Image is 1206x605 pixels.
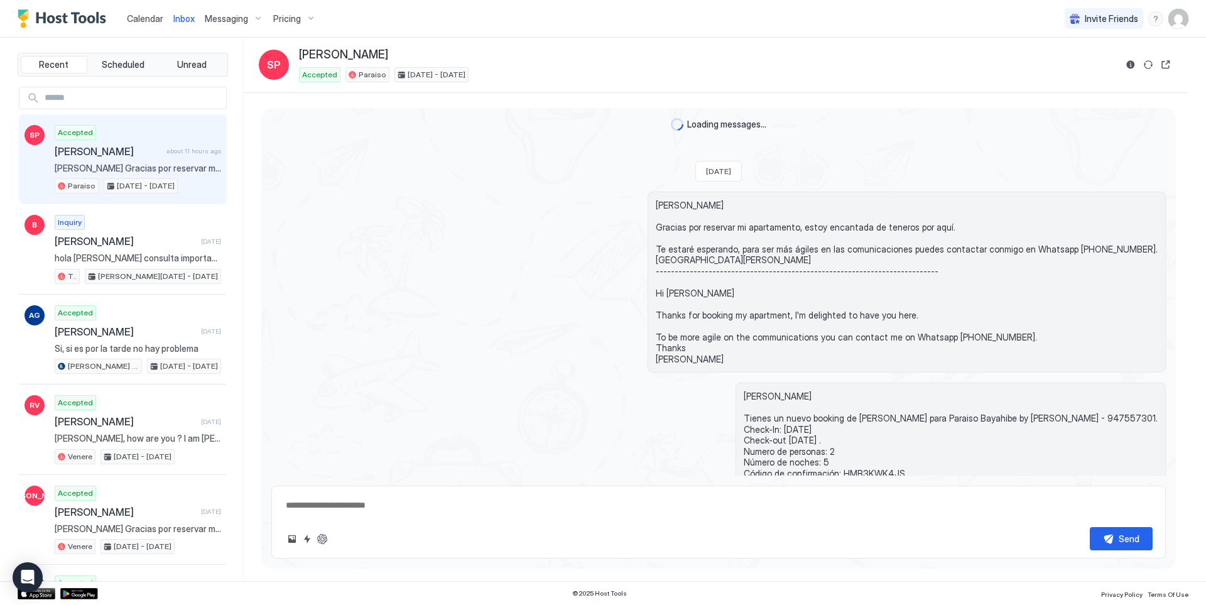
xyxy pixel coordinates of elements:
button: Upload image [285,531,300,547]
span: [PERSON_NAME] [55,325,196,338]
span: [PERSON_NAME] [4,490,66,501]
span: [PERSON_NAME], how are you ? I am [PERSON_NAME] from the [GEOGRAPHIC_DATA] but live now in [PERSO... [55,433,221,444]
span: Loading messages... [687,119,766,130]
span: [DATE] [201,508,221,516]
span: Accepted [58,488,93,499]
span: [PERSON_NAME] [55,506,196,518]
div: loading [671,118,683,131]
span: [PERSON_NAME] Gracias por reservar mi apartamento, estoy encantada de teneros por aquí. Te estaré... [55,523,221,535]
div: Open Intercom Messenger [13,562,43,592]
div: menu [1148,11,1163,26]
span: Paraiso [359,69,386,80]
div: Send [1119,532,1139,545]
span: [DATE] [201,237,221,246]
span: Calendar [127,13,163,24]
a: Google Play Store [60,588,98,599]
span: Inquiry [58,217,82,228]
button: Unread [158,56,225,74]
button: Recent [21,56,87,74]
a: Calendar [127,12,163,25]
span: Venere [68,451,92,462]
span: [DATE] [201,327,221,335]
a: Privacy Policy [1101,587,1143,600]
span: Pricing [273,13,301,25]
span: Accepted [58,307,93,319]
span: [DATE] - [DATE] [408,69,465,80]
button: Send [1090,527,1153,550]
button: Quick reply [300,531,315,547]
span: [DATE] [706,166,731,176]
span: Inbox [173,13,195,24]
span: [PERSON_NAME] [299,48,388,62]
a: Inbox [173,12,195,25]
span: [PERSON_NAME][DATE] - [DATE] [98,271,218,282]
span: hola [PERSON_NAME] consulta importante, hay agua caliente en la ducha ? es clave saber eso para n... [55,253,221,264]
span: Accepted [58,397,93,408]
span: AG [29,310,40,321]
span: Privacy Policy [1101,591,1143,598]
span: [DATE] [201,418,221,426]
span: SP [30,129,40,141]
span: [PERSON_NAME] By [PERSON_NAME] [68,361,139,372]
span: [DATE] - [DATE] [117,180,175,192]
a: App Store [18,588,55,599]
span: Accepted [58,577,93,589]
span: Scheduled [102,59,144,70]
span: RV [30,400,40,411]
span: Paraiso [68,180,95,192]
span: © 2025 Host Tools [572,589,627,597]
button: Reservation information [1123,57,1138,72]
span: Accepted [302,69,337,80]
span: [PERSON_NAME] Gracias por reservar mi apartamento, estoy encantada de teneros por aquí. Te estaré... [656,200,1158,365]
a: Terms Of Use [1148,587,1188,600]
div: tab-group [18,53,228,77]
a: Host Tools Logo [18,9,112,28]
span: Venere [68,541,92,552]
span: [DATE] - [DATE] [160,361,218,372]
div: User profile [1168,9,1188,29]
span: Terms Of Use [1148,591,1188,598]
button: Sync reservation [1141,57,1156,72]
span: [PERSON_NAME] Tienes un nuevo booking de [PERSON_NAME] para Paraiso Bayahibe by [PERSON_NAME] - 9... [744,391,1158,545]
span: [PERSON_NAME] [55,145,161,158]
span: about 11 hours ago [166,147,221,155]
button: ChatGPT Auto Reply [315,531,330,547]
span: [DATE] - [DATE] [114,451,171,462]
button: Scheduled [90,56,156,74]
span: Recent [39,59,68,70]
span: [DATE] - [DATE] [114,541,171,552]
span: Messaging [205,13,248,25]
span: Invite Friends [1085,13,1138,25]
span: Unread [177,59,207,70]
span: [PERSON_NAME] Gracias por reservar mi apartamento, estoy encantada de teneros por aquí. Te estaré... [55,163,221,174]
span: SP [267,57,281,72]
span: Tamarindo [68,271,77,282]
span: [PERSON_NAME] [55,235,196,248]
span: [PERSON_NAME] [55,415,196,428]
span: Si, si es por la tarde no hay problema [55,343,221,354]
button: Open reservation [1158,57,1173,72]
span: Accepted [58,127,93,138]
input: Input Field [40,87,226,109]
span: B [32,219,37,231]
